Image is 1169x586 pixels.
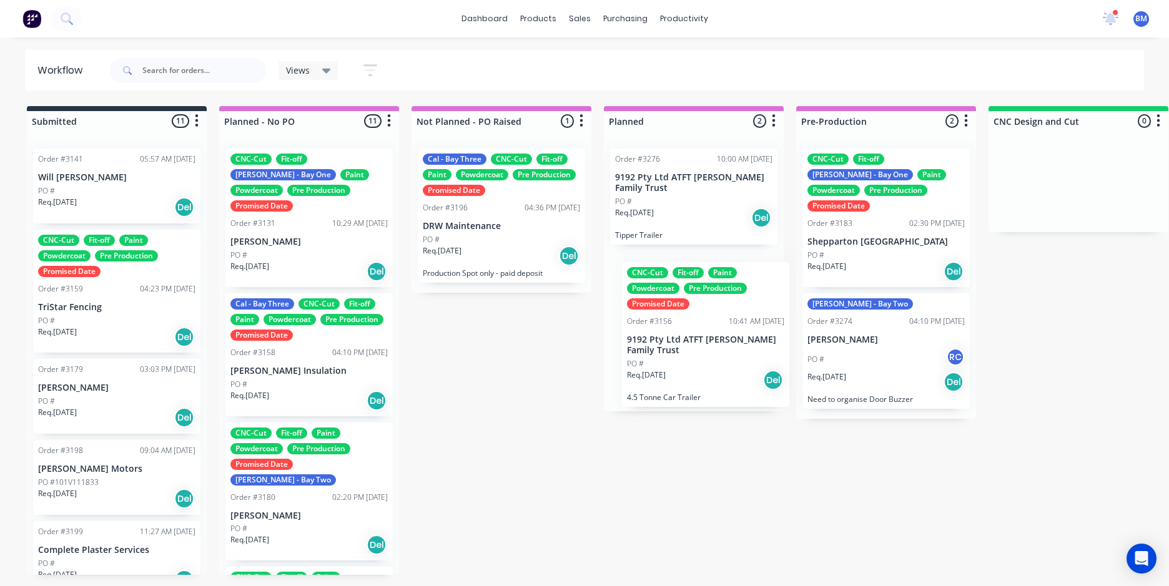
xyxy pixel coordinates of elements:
div: products [514,9,563,28]
div: Workflow [37,63,89,78]
div: Open Intercom Messenger [1127,544,1157,574]
div: productivity [654,9,714,28]
input: Search for orders... [142,58,266,83]
a: dashboard [455,9,514,28]
span: BM [1135,13,1147,24]
div: purchasing [597,9,654,28]
div: sales [563,9,597,28]
img: Factory [22,9,41,28]
span: Views [286,64,310,77]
